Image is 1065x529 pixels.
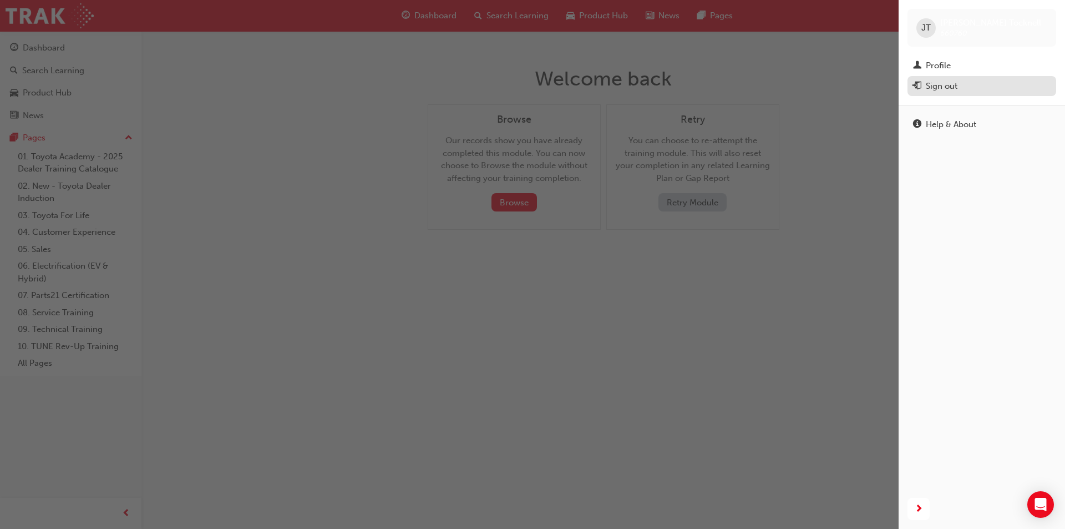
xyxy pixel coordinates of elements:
[913,61,921,71] span: man-icon
[915,502,923,516] span: next-icon
[907,76,1056,97] button: Sign out
[926,59,951,72] div: Profile
[907,56,1056,76] a: Profile
[1027,491,1054,518] div: Open Intercom Messenger
[907,114,1056,135] a: Help & About
[926,80,957,93] div: Sign out
[940,28,967,38] span: 660760
[913,82,921,92] span: exit-icon
[926,118,976,131] div: Help & About
[913,120,921,130] span: info-icon
[921,22,931,34] span: JT
[940,18,1041,28] span: [PERSON_NAME] Tocknell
